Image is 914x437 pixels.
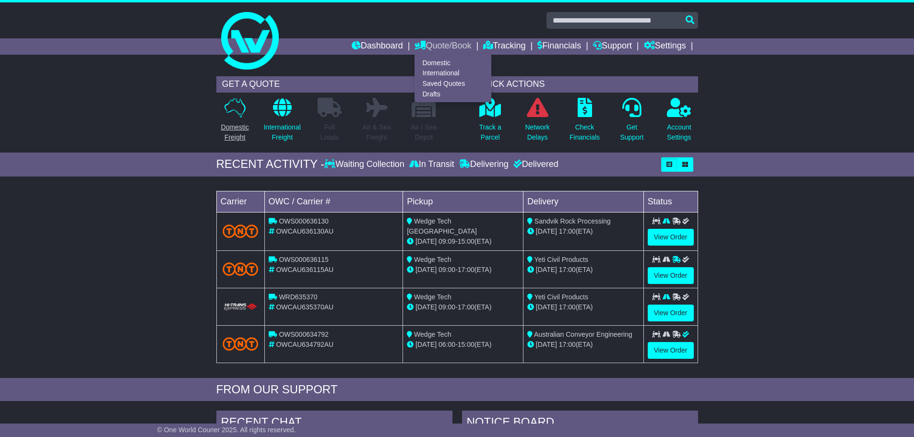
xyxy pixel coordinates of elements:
[462,411,698,437] div: NOTICE BOARD
[216,191,264,212] td: Carrier
[472,76,698,93] div: QUICK ACTIONS
[479,97,502,148] a: Track aParcel
[223,303,259,312] img: HiTrans.png
[527,226,640,236] div: (ETA)
[407,302,519,312] div: - (ETA)
[415,303,437,311] span: [DATE]
[415,341,437,348] span: [DATE]
[415,237,437,245] span: [DATE]
[415,58,491,68] a: Domestic
[643,191,698,212] td: Status
[407,217,477,235] span: Wedge Tech [GEOGRAPHIC_DATA]
[264,122,301,142] p: International Freight
[414,331,451,338] span: Wedge Tech
[276,341,333,348] span: OWCAU634792AU
[407,265,519,275] div: - (ETA)
[220,97,249,148] a: DomesticFreight
[644,38,686,55] a: Settings
[559,227,576,235] span: 17:00
[223,224,259,237] img: TNT_Domestic.png
[216,157,325,171] div: RECENT ACTIVITY -
[439,266,455,273] span: 09:00
[276,266,333,273] span: OWCAU636115AU
[407,340,519,350] div: - (ETA)
[619,97,644,148] a: GetSupport
[216,383,698,397] div: FROM OUR SUPPORT
[352,38,403,55] a: Dashboard
[439,237,455,245] span: 09:09
[318,122,342,142] p: Full Loads
[403,191,523,212] td: Pickup
[559,341,576,348] span: 17:00
[439,303,455,311] span: 09:00
[534,217,611,225] span: Sandvik Rock Processing
[276,227,333,235] span: OWCAU636130AU
[536,227,557,235] span: [DATE]
[620,122,643,142] p: Get Support
[263,97,301,148] a: InternationalFreight
[527,302,640,312] div: (ETA)
[363,122,391,142] p: Air & Sea Freight
[223,337,259,350] img: TNT_Domestic.png
[536,266,557,273] span: [DATE]
[415,68,491,79] a: International
[276,303,333,311] span: OWCAU635370AU
[216,76,443,93] div: GET A QUOTE
[279,256,329,263] span: OWS000636115
[537,38,581,55] a: Financials
[458,237,475,245] span: 15:00
[536,341,557,348] span: [DATE]
[525,122,549,142] p: Network Delays
[457,159,511,170] div: Delivering
[524,97,550,148] a: NetworkDelays
[559,303,576,311] span: 17:00
[221,122,249,142] p: Domestic Freight
[536,303,557,311] span: [DATE]
[569,97,600,148] a: CheckFinancials
[511,159,558,170] div: Delivered
[458,266,475,273] span: 17:00
[527,340,640,350] div: (ETA)
[415,79,491,89] a: Saved Quotes
[458,303,475,311] span: 17:00
[415,55,491,102] div: Quote/Book
[279,217,329,225] span: OWS000636130
[559,266,576,273] span: 17:00
[458,341,475,348] span: 15:00
[667,122,691,142] p: Account Settings
[648,267,694,284] a: View Order
[527,265,640,275] div: (ETA)
[407,159,457,170] div: In Transit
[407,236,519,247] div: - (ETA)
[479,122,501,142] p: Track a Parcel
[534,331,632,338] span: Australian Conveyor Engineering
[570,122,600,142] p: Check Financials
[648,229,694,246] a: View Order
[666,97,692,148] a: AccountSettings
[415,38,471,55] a: Quote/Book
[439,341,455,348] span: 06:00
[279,331,329,338] span: OWS000634792
[534,293,588,301] span: Yeti Civil Products
[415,266,437,273] span: [DATE]
[157,426,296,434] span: © One World Courier 2025. All rights reserved.
[523,191,643,212] td: Delivery
[534,256,588,263] span: Yeti Civil Products
[414,256,451,263] span: Wedge Tech
[648,342,694,359] a: View Order
[415,89,491,99] a: Drafts
[223,262,259,275] img: TNT_Domestic.png
[483,38,525,55] a: Tracking
[411,122,437,142] p: Air / Sea Depot
[414,293,451,301] span: Wedge Tech
[279,293,317,301] span: WRD635370
[593,38,632,55] a: Support
[324,159,406,170] div: Waiting Collection
[216,411,452,437] div: RECENT CHAT
[264,191,403,212] td: OWC / Carrier #
[648,305,694,321] a: View Order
